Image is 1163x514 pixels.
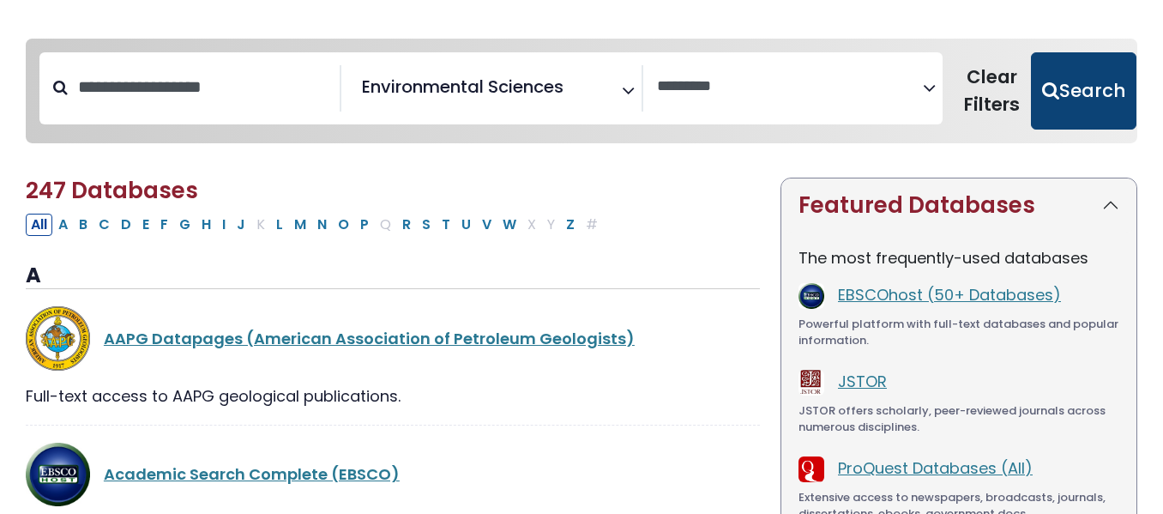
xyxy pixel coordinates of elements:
[838,284,1061,305] a: EBSCOhost (50+ Databases)
[362,74,563,100] span: Environmental Sciences
[26,384,760,408] div: Full-text access to AAPG geological publications.
[104,463,400,485] a: Academic Search Complete (EBSCO)
[798,246,1119,269] p: The most frequently-used databases
[355,214,374,236] button: Filter Results P
[137,214,154,236] button: Filter Results E
[26,213,605,234] div: Alpha-list to filter by first letter of database name
[104,328,635,349] a: AAPG Datapages (American Association of Petroleum Geologists)
[26,39,1137,143] nav: Search filters
[26,214,52,236] button: All
[93,214,115,236] button: Filter Results C
[289,214,311,236] button: Filter Results M
[74,214,93,236] button: Filter Results B
[838,371,887,392] a: JSTOR
[155,214,173,236] button: Filter Results F
[26,263,760,289] h3: A
[397,214,416,236] button: Filter Results R
[798,316,1119,349] div: Powerful platform with full-text databases and popular information.
[271,214,288,236] button: Filter Results L
[567,83,579,101] textarea: Search
[798,402,1119,436] div: JSTOR offers scholarly, peer-reviewed journals across numerous disciplines.
[232,214,250,236] button: Filter Results J
[838,457,1033,479] a: ProQuest Databases (All)
[53,214,73,236] button: Filter Results A
[781,178,1136,233] button: Featured Databases
[477,214,497,236] button: Filter Results V
[174,214,196,236] button: Filter Results G
[1031,52,1136,130] button: Submit for Search Results
[561,214,580,236] button: Filter Results Z
[116,214,136,236] button: Filter Results D
[437,214,455,236] button: Filter Results T
[417,214,436,236] button: Filter Results S
[196,214,216,236] button: Filter Results H
[26,175,198,206] span: 247 Databases
[355,74,563,100] li: Environmental Sciences
[456,214,476,236] button: Filter Results U
[497,214,521,236] button: Filter Results W
[68,73,340,101] input: Search database by title or keyword
[217,214,231,236] button: Filter Results I
[657,78,924,96] textarea: Search
[333,214,354,236] button: Filter Results O
[312,214,332,236] button: Filter Results N
[953,52,1031,130] button: Clear Filters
